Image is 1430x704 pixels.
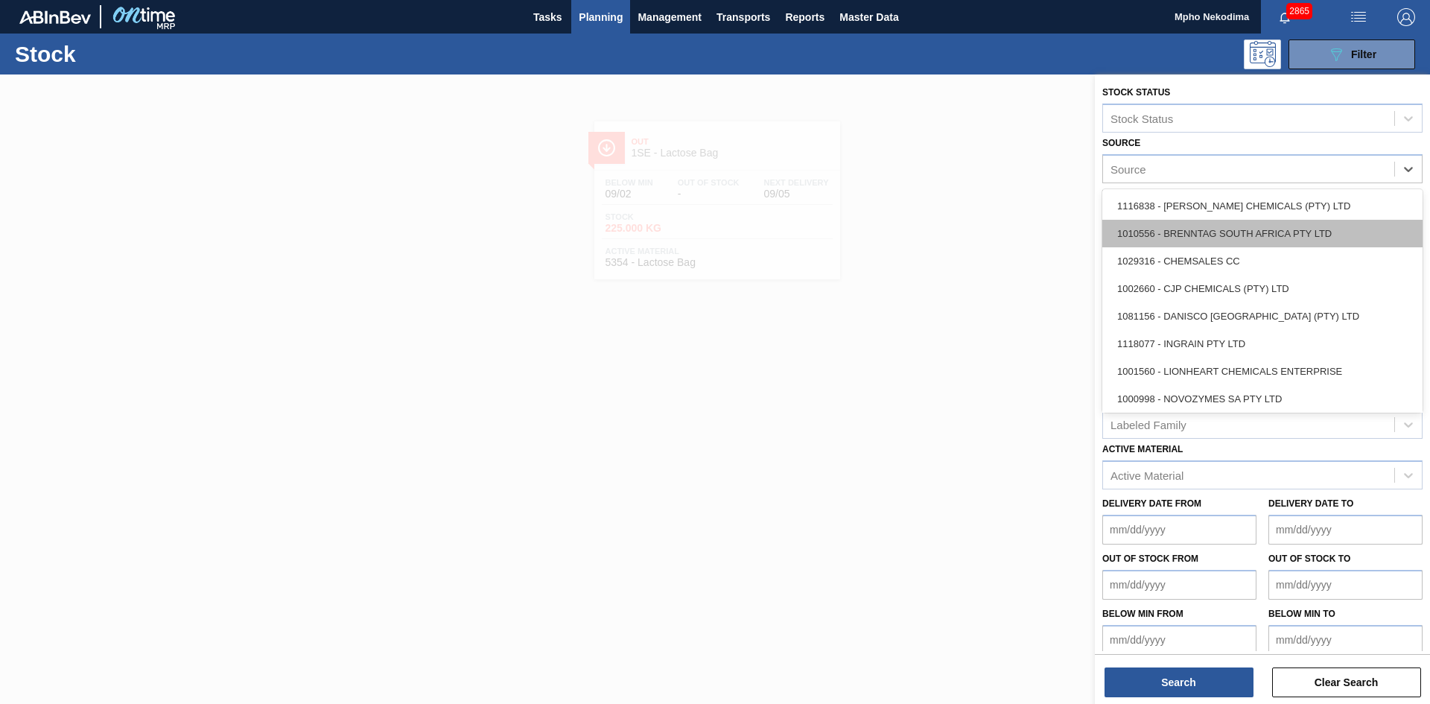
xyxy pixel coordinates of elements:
img: userActions [1350,8,1367,26]
label: Destination [1102,188,1162,199]
div: 1081156 - DANISCO [GEOGRAPHIC_DATA] (PTY) LTD [1102,302,1423,330]
div: 1116838 - [PERSON_NAME] CHEMICALS (PTY) LTD [1102,192,1423,220]
label: Below Min from [1102,609,1183,619]
input: mm/dd/yyyy [1268,625,1423,655]
span: Filter [1351,48,1376,60]
span: Transports [716,8,770,26]
div: 1029316 - CHEMSALES CC [1102,247,1423,275]
label: Out of Stock from [1102,554,1198,564]
span: Reports [785,8,824,26]
input: mm/dd/yyyy [1102,570,1256,600]
button: Filter [1288,39,1415,69]
label: Out of Stock to [1268,554,1350,564]
div: 1000998 - NOVOZYMES SA PTY LTD [1102,385,1423,413]
div: 1002660 - CJP CHEMICALS (PTY) LTD [1102,275,1423,302]
div: 1118077 - INGRAIN PTY LTD [1102,330,1423,358]
div: Source [1110,162,1146,175]
h1: Stock [15,45,238,63]
div: Labeled Family [1110,419,1186,431]
label: Stock Status [1102,87,1170,98]
label: Source [1102,138,1140,148]
span: Master Data [839,8,898,26]
span: Management [638,8,702,26]
img: Logout [1397,8,1415,26]
img: TNhmsLtSVTkK8tSr43FrP2fwEKptu5GPRR3wAAAABJRU5ErkJggg== [19,10,91,24]
span: 2865 [1286,3,1312,19]
input: mm/dd/yyyy [1102,515,1256,545]
div: Active Material [1110,469,1183,482]
span: Planning [579,8,623,26]
input: mm/dd/yyyy [1268,570,1423,600]
div: 1010556 - BRENNTAG SOUTH AFRICA PTY LTD [1102,220,1423,247]
input: mm/dd/yyyy [1268,515,1423,545]
label: Below Min to [1268,609,1335,619]
div: Programming: no user selected [1244,39,1281,69]
span: Tasks [531,8,564,26]
div: 1001560 - LIONHEART CHEMICALS ENTERPRISE [1102,358,1423,385]
label: Delivery Date from [1102,498,1201,509]
label: Delivery Date to [1268,498,1353,509]
label: Active Material [1102,444,1183,454]
div: Stock Status [1110,112,1173,124]
input: mm/dd/yyyy [1102,625,1256,655]
button: Notifications [1261,7,1309,28]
